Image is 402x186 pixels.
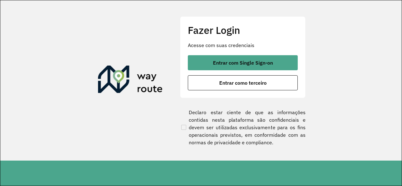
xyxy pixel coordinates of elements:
[219,80,267,85] span: Entrar como terceiro
[188,41,298,49] p: Acesse com suas credenciais
[188,24,298,36] h2: Fazer Login
[188,75,298,90] button: button
[213,60,273,65] span: Entrar com Single Sign-on
[98,66,163,96] img: Roteirizador AmbevTech
[188,55,298,70] button: button
[180,109,306,146] label: Declaro estar ciente de que as informações contidas nesta plataforma são confidenciais e devem se...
